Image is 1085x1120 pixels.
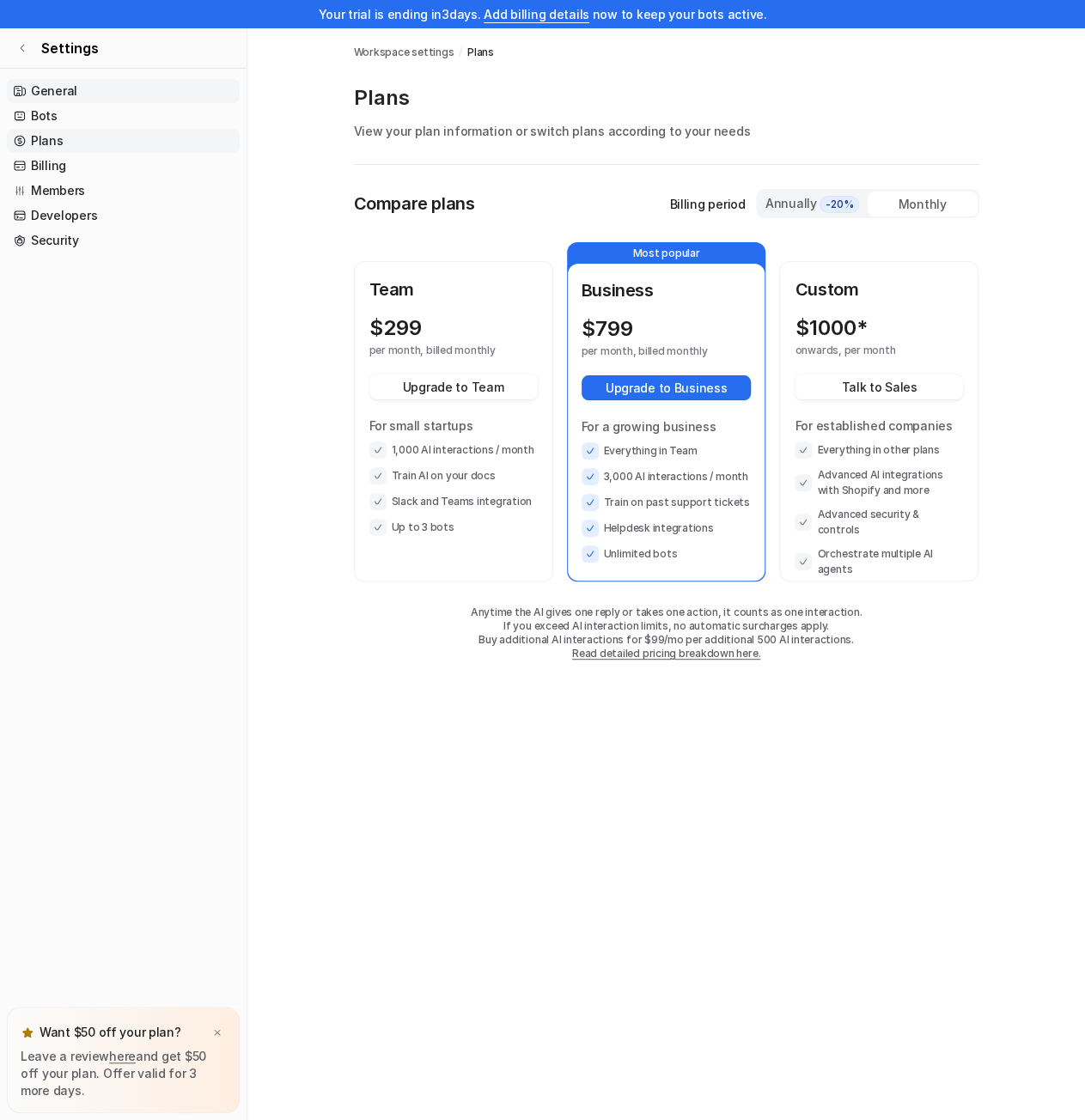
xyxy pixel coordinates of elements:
[582,277,752,303] p: Business
[40,1024,181,1041] p: Want $50 off your plan?
[369,374,538,399] button: Upgrade to Team
[582,545,752,563] li: Unlimited bots
[109,1049,136,1063] a: here
[572,647,760,660] a: Read detailed pricing breakdown here.
[795,277,963,302] p: Custom
[21,1026,34,1039] img: star
[212,1027,222,1038] img: x
[459,45,462,60] span: /
[795,344,932,357] p: onwards, per month
[369,277,538,302] p: Team
[7,154,240,178] a: Billing
[467,45,494,60] a: Plans
[795,507,963,538] li: Advanced security & controls
[7,79,240,103] a: General
[795,467,963,498] li: Advanced AI integrations with Shopify and more
[7,204,240,228] a: Developers
[795,546,963,577] li: Orchestrate multiple AI agents
[582,344,721,358] p: per month, billed monthly
[669,195,745,213] p: Billing period
[7,228,240,253] a: Security
[354,633,979,647] p: Buy additional AI interactions for $99/mo per additional 500 AI interactions.
[369,316,422,340] p: $ 299
[765,194,861,213] div: Annually
[369,519,538,536] li: Up to 3 bots
[369,493,538,510] li: Slack and Teams integration
[354,619,979,633] p: If you exceed AI interaction limits, no automatic surcharges apply.
[820,196,859,213] span: -20%
[868,192,978,216] div: Monthly
[795,441,963,459] li: Everything in other plans
[354,122,979,140] p: View your plan information or switch plans according to your needs
[582,375,752,400] button: Upgrade to Business
[582,442,752,460] li: Everything in Team
[354,191,475,216] p: Compare plans
[582,317,633,341] p: $ 799
[568,243,765,264] p: Most popular
[7,179,240,203] a: Members
[354,84,979,112] p: Plans
[795,417,963,435] p: For established companies
[582,494,752,511] li: Train on past support tickets
[369,417,538,435] p: For small startups
[369,467,538,484] li: Train AI on your docs
[369,344,507,357] p: per month, billed monthly
[354,45,454,60] a: Workspace settings
[21,1048,226,1099] p: Leave a review and get $50 off your plan. Offer valid for 3 more days.
[369,441,538,459] li: 1,000 AI interactions / month
[582,468,752,485] li: 3,000 AI interactions / month
[7,104,240,128] a: Bots
[484,7,589,21] a: Add billing details
[795,374,963,399] button: Talk to Sales
[582,417,752,435] p: For a growing business
[41,38,99,58] span: Settings
[795,316,867,340] p: $ 1000*
[7,129,240,153] a: Plans
[354,606,979,619] p: Anytime the AI gives one reply or takes one action, it counts as one interaction.
[582,520,752,537] li: Helpdesk integrations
